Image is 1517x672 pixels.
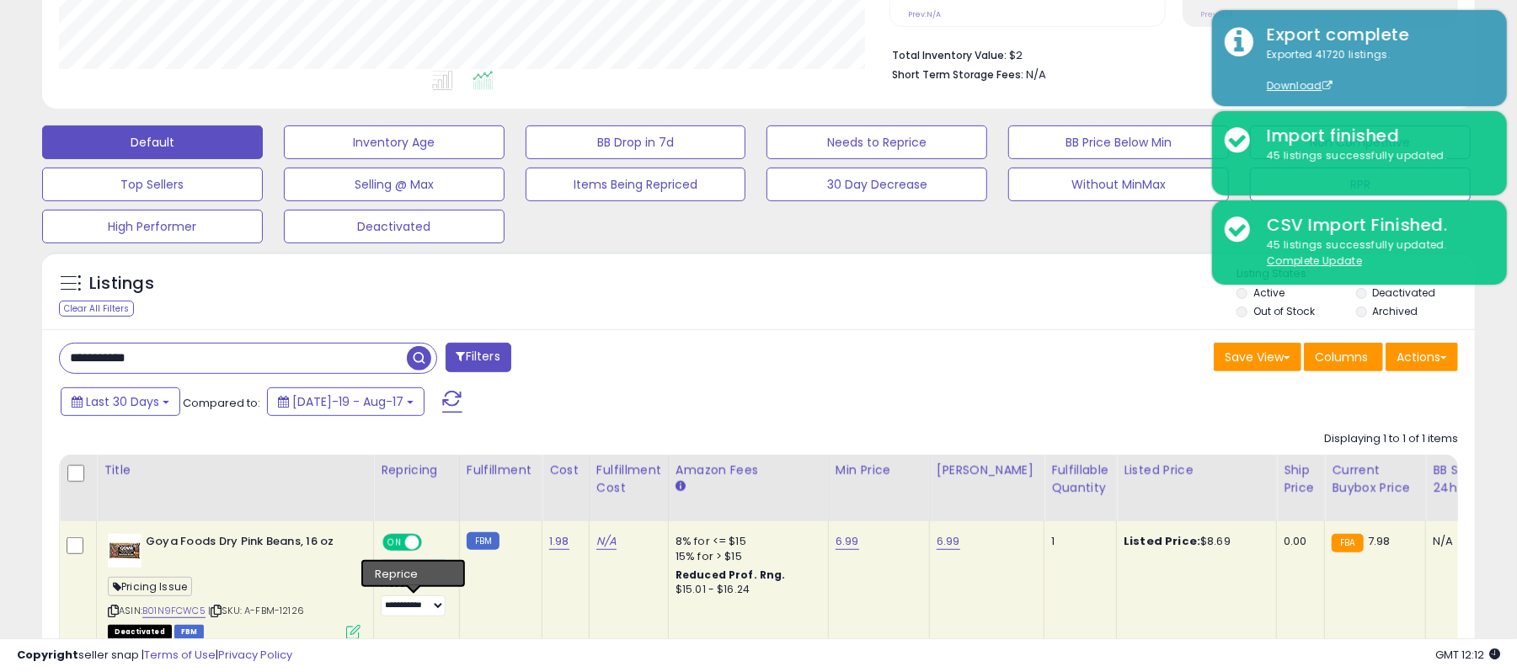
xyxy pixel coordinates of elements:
button: [DATE]-19 - Aug-17 [267,387,425,416]
label: Archived [1373,304,1418,318]
button: Without MinMax [1008,168,1229,201]
span: OFF [419,536,446,550]
span: N/A [1026,67,1046,83]
div: [PERSON_NAME] [937,461,1037,479]
span: ON [384,536,405,550]
button: Selling @ Max [284,168,505,201]
div: Listed Price [1124,461,1269,479]
button: Deactivated [284,210,505,243]
a: B01N9FCWC5 [142,604,206,618]
label: Active [1253,285,1285,300]
div: $8.69 [1124,534,1263,549]
div: Import finished [1254,124,1494,148]
a: 6.99 [836,533,859,550]
h5: Listings [89,272,154,296]
label: Out of Stock [1253,304,1315,318]
b: Listed Price: [1124,533,1200,549]
div: Clear All Filters [59,301,134,317]
b: Goya Foods Dry Pink Beans, 16 oz [146,534,350,554]
div: Repricing [381,461,452,479]
div: 1 [1051,534,1103,549]
span: 2025-09-17 12:12 GMT [1435,647,1500,663]
small: Amazon Fees. [676,479,686,494]
div: BB Share 24h. [1433,461,1494,497]
b: Total Inventory Value: [892,48,1007,62]
div: Displaying 1 to 1 of 1 items [1324,431,1458,447]
div: Ship Price [1284,461,1317,497]
button: Top Sellers [42,168,263,201]
button: Actions [1386,343,1458,371]
div: Preset: [381,579,446,616]
button: Save View [1214,343,1301,371]
div: Exported 41720 listings. [1254,47,1494,94]
button: BB Drop in 7d [526,125,746,159]
span: Pricing Issue [108,577,192,596]
a: 1.98 [549,533,569,550]
small: Prev: N/A [1201,9,1234,19]
span: Last 30 Days [86,393,159,410]
button: Needs to Reprice [767,125,987,159]
a: Privacy Policy [218,647,292,663]
span: Compared to: [183,395,260,411]
div: Title [104,461,366,479]
button: High Performer [42,210,263,243]
div: seller snap | | [17,648,292,664]
div: N/A [1433,534,1488,549]
a: 6.99 [937,533,960,550]
span: FBM [174,625,205,639]
button: Items Being Repriced [526,168,746,201]
button: Columns [1304,343,1383,371]
span: [DATE]-19 - Aug-17 [292,393,403,410]
u: Complete Update [1267,253,1362,268]
div: Amazon Fees [676,461,821,479]
span: | SKU: A-FBM-12126 [208,604,304,617]
div: Cost [549,461,582,479]
b: Short Term Storage Fees: [892,67,1023,82]
div: Export complete [1254,23,1494,47]
div: 0.00 [1284,534,1311,549]
div: 8% for <= $15 [676,534,815,549]
a: N/A [596,533,617,550]
div: 15% for > $15 [676,549,815,564]
span: 7.98 [1368,533,1391,549]
img: 51ga+mY4b+L._SL40_.jpg [108,534,142,568]
span: All listings that are unavailable for purchase on Amazon for any reason other than out-of-stock [108,625,172,639]
div: $15.01 - $16.24 [676,583,815,597]
small: Prev: N/A [908,9,941,19]
li: $2 [892,44,1445,64]
div: Fulfillable Quantity [1051,461,1109,497]
a: Terms of Use [144,647,216,663]
button: BB Price Below Min [1008,125,1229,159]
div: Current Buybox Price [1332,461,1418,497]
small: FBA [1332,534,1363,552]
button: 30 Day Decrease [767,168,987,201]
label: Deactivated [1373,285,1436,300]
div: Fulfillment [467,461,535,479]
div: 45 listings successfully updated. [1254,148,1494,164]
button: Filters [446,343,511,372]
div: Min Price [836,461,922,479]
small: FBM [467,532,499,550]
div: CSV Import Finished. [1254,213,1494,237]
div: 45 listings successfully updated. [1254,237,1494,269]
button: Inventory Age [284,125,505,159]
div: Fulfillment Cost [596,461,661,497]
strong: Copyright [17,647,78,663]
button: Default [42,125,263,159]
button: Last 30 Days [61,387,180,416]
span: Columns [1315,349,1368,365]
a: Download [1267,78,1333,93]
b: Reduced Prof. Rng. [676,568,786,582]
div: ASIN: [108,534,361,637]
div: Win BuyBox * [381,560,446,575]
